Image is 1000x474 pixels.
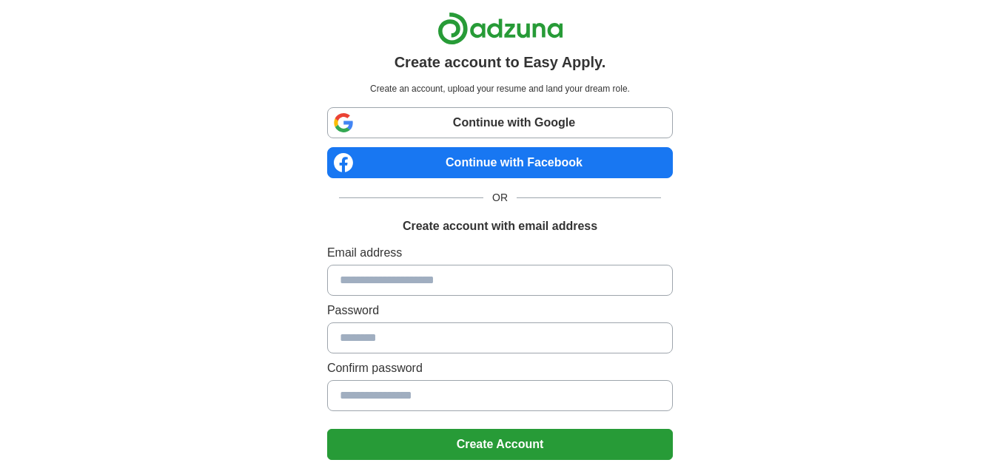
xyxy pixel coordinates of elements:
[327,244,673,262] label: Email address
[327,147,673,178] a: Continue with Facebook
[327,107,673,138] a: Continue with Google
[327,359,673,377] label: Confirm password
[327,429,673,460] button: Create Account
[327,302,673,319] label: Password
[330,82,670,95] p: Create an account, upload your resume and land your dream role.
[437,12,563,45] img: Adzuna logo
[483,190,517,206] span: OR
[395,51,606,73] h1: Create account to Easy Apply.
[403,217,597,235] h1: Create account with email address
